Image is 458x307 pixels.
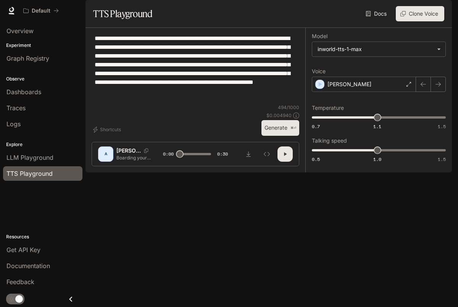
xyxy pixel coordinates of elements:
button: Copy Voice ID [141,148,152,153]
div: inworld-tts-1-max [318,45,433,53]
p: Voice [312,69,326,74]
span: 1.0 [373,156,381,162]
button: Clone Voice [396,6,444,21]
button: Inspect [259,146,274,162]
button: Shortcuts [92,124,124,136]
p: Default [32,8,50,14]
p: Model [312,34,327,39]
span: 1.1 [373,123,381,130]
button: All workspaces [20,3,62,18]
span: 0:00 [163,150,174,158]
div: inworld-tts-1-max [312,42,445,56]
p: Talking speed [312,138,347,143]
span: 1.5 [438,123,446,130]
button: Generate⌘⏎ [261,120,299,136]
p: [PERSON_NAME] [327,80,371,88]
p: [PERSON_NAME] [116,147,141,154]
p: ⌘⏎ [290,126,296,130]
p: Boarding your cat? You forgot the most important thing. You're going to let them use the shared, ... [116,154,153,161]
span: 0.7 [312,123,320,130]
span: 1.5 [438,156,446,162]
p: Temperature [312,105,344,111]
a: Docs [364,6,390,21]
div: A [100,148,112,160]
h1: TTS Playground [93,6,152,21]
span: 0.5 [312,156,320,162]
button: Download audio [241,146,256,162]
span: 0:30 [217,150,228,158]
